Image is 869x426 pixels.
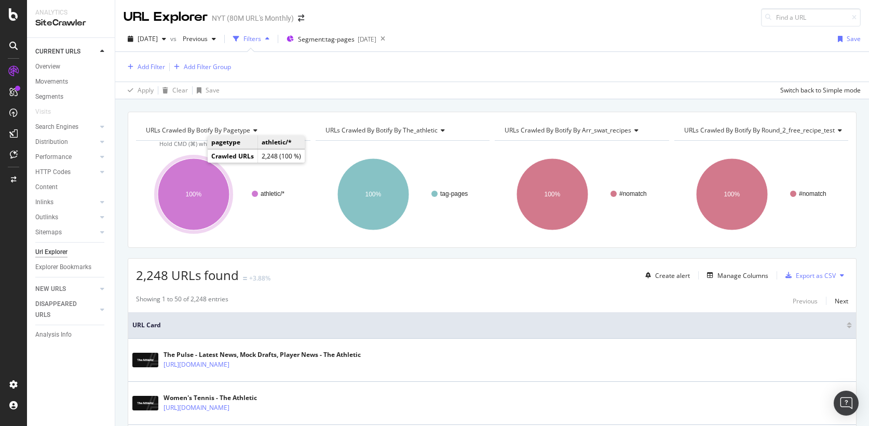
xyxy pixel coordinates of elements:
[35,197,97,208] a: Inlinks
[208,136,258,149] td: pagetype
[35,152,72,163] div: Performance
[655,271,690,280] div: Create alert
[35,284,97,295] a: NEW URLS
[170,34,179,43] span: vs
[184,62,231,71] div: Add Filter Group
[834,391,859,416] div: Open Intercom Messenger
[793,295,818,307] button: Previous
[761,8,861,26] input: Find a URL
[35,122,97,132] a: Search Engines
[545,191,561,198] text: 100%
[35,61,60,72] div: Overview
[136,267,239,284] span: 2,248 URLs found
[35,299,97,321] a: DISAPPEARED URLS
[35,182,58,193] div: Content
[35,329,72,340] div: Analysis Info
[179,31,220,47] button: Previous
[132,321,844,330] span: URL Card
[158,82,188,99] button: Clear
[35,106,61,117] a: Visits
[208,150,258,163] td: Crawled URLs
[776,82,861,99] button: Switch back to Simple mode
[505,126,631,135] span: URLs Crawled By Botify By arr_swat_recipes
[138,86,154,95] div: Apply
[146,126,250,135] span: URLs Crawled By Botify By pagetype
[835,297,848,305] div: Next
[132,396,158,410] img: main image
[35,91,63,102] div: Segments
[243,277,247,280] img: Equal
[834,31,861,47] button: Save
[249,274,270,283] div: +3.88%
[440,190,468,197] text: tag-pages
[35,137,68,148] div: Distribution
[282,31,376,47] button: Segment:tag-pages[DATE]
[35,284,66,295] div: NEW URLS
[132,353,158,367] img: main image
[682,122,850,139] h4: URLs Crawled By Botify By round_2_free_recipe_test
[619,190,647,197] text: #nomatch
[212,13,294,23] div: NYT (80M URL's Monthly)
[780,86,861,95] div: Switch back to Simple mode
[641,267,690,284] button: Create alert
[703,269,768,282] button: Manage Columns
[243,34,261,43] div: Filters
[35,122,78,132] div: Search Engines
[136,295,228,307] div: Showing 1 to 50 of 2,248 entries
[799,190,826,197] text: #nomatch
[136,149,310,239] svg: A chart.
[358,35,376,44] div: [DATE]
[316,149,490,239] svg: A chart.
[170,61,231,73] button: Add Filter Group
[159,140,287,148] span: Hold CMD (⌘) while clicking to filter the report.
[35,46,97,57] a: CURRENT URLS
[258,136,305,149] td: athletic/*
[144,122,301,139] h4: URLs Crawled By Botify By pagetype
[35,61,107,72] a: Overview
[35,227,97,238] a: Sitemaps
[365,191,381,198] text: 100%
[35,137,97,148] a: Distribution
[164,350,361,360] div: The Pulse - Latest News, Mock Drafts, Player News - The Athletic
[298,15,304,22] div: arrow-right-arrow-left
[35,46,80,57] div: CURRENT URLS
[35,262,91,273] div: Explorer Bookmarks
[35,197,53,208] div: Inlinks
[138,34,158,43] span: 2025 Aug. 25th
[35,167,97,178] a: HTTP Codes
[35,212,58,223] div: Outlinks
[186,191,202,198] text: 100%
[35,152,97,163] a: Performance
[717,271,768,280] div: Manage Columns
[35,76,107,87] a: Movements
[193,82,220,99] button: Save
[325,126,438,135] span: URLs Crawled By Botify By the_athletic
[35,76,68,87] div: Movements
[179,34,208,43] span: Previous
[503,122,660,139] h4: URLs Crawled By Botify By arr_swat_recipes
[674,149,849,239] svg: A chart.
[206,86,220,95] div: Save
[124,61,165,73] button: Add Filter
[35,227,62,238] div: Sitemaps
[793,297,818,305] div: Previous
[35,247,107,258] a: Url Explorer
[261,190,284,197] text: athletic/*
[35,106,51,117] div: Visits
[323,122,481,139] h4: URLs Crawled By Botify By the_athletic
[35,262,107,273] a: Explorer Bookmarks
[35,8,106,17] div: Analytics
[847,34,861,43] div: Save
[35,247,67,258] div: Url Explorer
[781,267,836,284] button: Export as CSV
[124,31,170,47] button: [DATE]
[258,150,305,163] td: 2,248 (100 %)
[495,149,669,239] svg: A chart.
[124,8,208,26] div: URL Explorer
[35,329,107,340] a: Analysis Info
[35,212,97,223] a: Outlinks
